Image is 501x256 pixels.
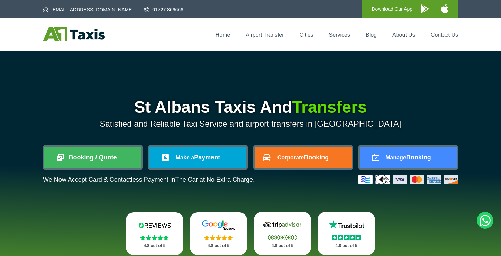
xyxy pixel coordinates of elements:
a: Google Stars 4.8 out of 5 [190,212,247,255]
a: Trustpilot Stars 4.8 out of 5 [318,212,375,255]
a: Blog [366,32,377,38]
a: Home [216,32,230,38]
img: A1 Taxis St Albans LTD [43,27,105,41]
img: Stars [332,235,361,240]
p: 4.8 out of 5 [325,241,367,250]
a: Booking / Quote [44,147,141,168]
img: Tripadvisor [262,220,303,230]
a: Airport Transfer [246,32,284,38]
a: Reviews.io Stars 4.8 out of 5 [126,212,183,255]
span: Corporate [277,155,304,161]
img: Stars [140,235,169,240]
img: Google [198,220,239,230]
img: Credit And Debit Cards [358,175,458,184]
a: [EMAIL_ADDRESS][DOMAIN_NAME] [43,6,133,13]
a: Contact Us [431,32,458,38]
img: Stars [268,235,297,240]
a: About Us [392,32,415,38]
a: 01727 866666 [144,6,183,13]
img: Stars [204,235,233,240]
span: Transfers [292,98,367,116]
p: 4.8 out of 5 [262,241,304,250]
span: Manage [385,155,406,161]
a: Services [329,32,350,38]
a: ManageBooking [360,147,457,168]
img: Reviews.io [134,220,175,230]
p: 4.8 out of 5 [198,241,240,250]
img: A1 Taxis Android App [421,4,429,13]
img: Trustpilot [326,220,367,230]
a: Make aPayment [149,147,246,168]
a: CorporateBooking [255,147,352,168]
h1: St Albans Taxis And [43,99,458,116]
p: Download Our App [372,5,412,13]
a: Cities [300,32,313,38]
a: Tripadvisor Stars 4.8 out of 5 [254,212,311,255]
img: A1 Taxis iPhone App [441,4,448,13]
span: Make a [176,155,194,161]
p: We Now Accept Card & Contactless Payment In [43,176,255,183]
p: Satisfied and Reliable Taxi Service and airport transfers in [GEOGRAPHIC_DATA] [43,119,458,129]
span: The Car at No Extra Charge. [175,176,255,183]
p: 4.8 out of 5 [134,241,176,250]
